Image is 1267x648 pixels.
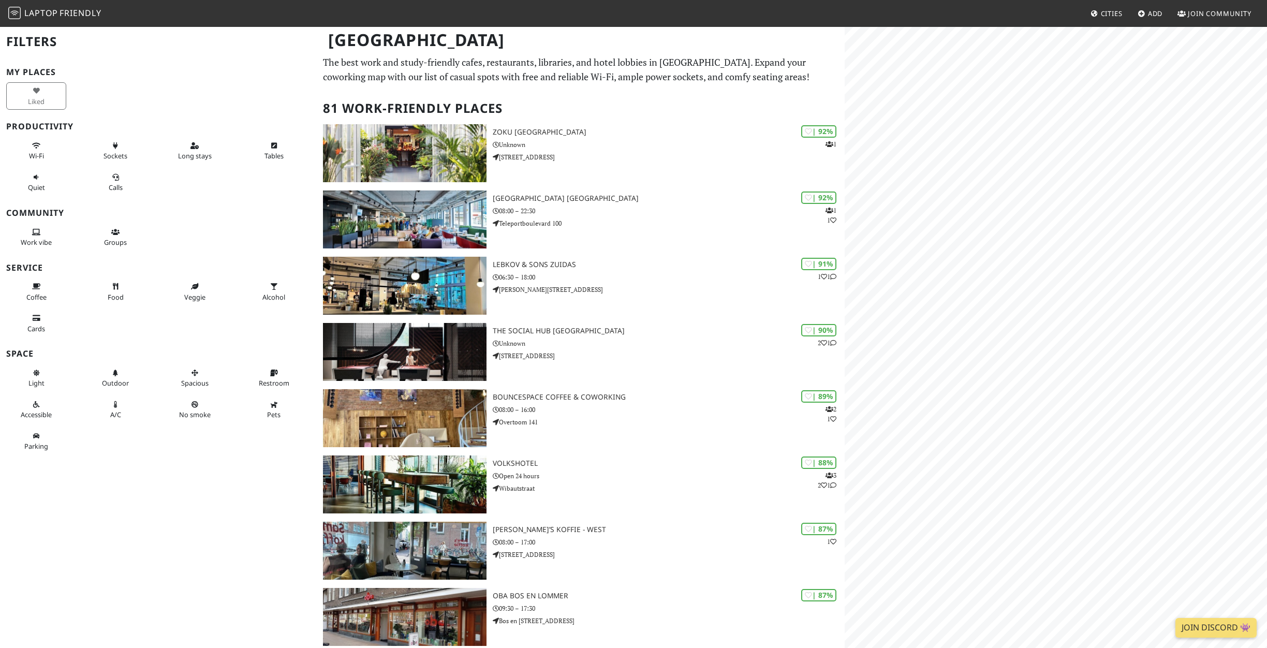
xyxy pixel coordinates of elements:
[179,410,211,419] span: Smoke free
[8,5,101,23] a: LaptopFriendly LaptopFriendly
[1175,618,1257,638] a: Join Discord 👾
[493,272,845,282] p: 06:30 – 18:00
[24,7,58,19] span: Laptop
[323,93,838,124] h2: 81 Work-Friendly Places
[244,396,304,423] button: Pets
[493,592,845,600] h3: OBA Bos en Lommer
[60,7,101,19] span: Friendly
[826,205,836,225] p: 1 1
[21,238,52,247] span: People working
[6,169,66,196] button: Quiet
[317,190,845,248] a: Aristo Meeting Center Amsterdam | 92% 11 [GEOGRAPHIC_DATA] [GEOGRAPHIC_DATA] 08:00 – 22:30 Telepo...
[323,588,487,646] img: OBA Bos en Lommer
[317,323,845,381] a: The Social Hub Amsterdam City | 90% 21 The Social Hub [GEOGRAPHIC_DATA] Unknown [STREET_ADDRESS]
[6,26,311,57] h2: Filters
[493,603,845,613] p: 09:30 – 17:30
[493,140,845,150] p: Unknown
[109,183,123,192] span: Video/audio calls
[323,323,487,381] img: The Social Hub Amsterdam City
[493,351,845,361] p: [STREET_ADDRESS]
[323,455,487,513] img: Volkshotel
[6,208,311,218] h3: Community
[493,393,845,402] h3: BounceSpace Coffee & Coworking
[801,125,836,137] div: | 92%
[28,378,45,388] span: Natural light
[21,410,52,419] span: Accessible
[818,272,836,282] p: 1 1
[323,522,487,580] img: Sam’s koffie - West
[1133,4,1167,23] a: Add
[85,278,145,305] button: Food
[104,238,127,247] span: Group tables
[6,122,311,131] h3: Productivity
[6,349,311,359] h3: Space
[102,378,129,388] span: Outdoor area
[104,151,127,160] span: Power sockets
[85,224,145,251] button: Groups
[801,192,836,203] div: | 92%
[267,410,281,419] span: Pet friendly
[493,218,845,228] p: Teleportboulevard 100
[1173,4,1256,23] a: Join Community
[6,396,66,423] button: Accessible
[323,55,838,85] p: The best work and study-friendly cafes, restaurants, libraries, and hotel lobbies in [GEOGRAPHIC_...
[1086,4,1127,23] a: Cities
[317,257,845,315] a: Lebkov & Sons Zuidas | 91% 11 Lebkov & Sons Zuidas 06:30 – 18:00 [PERSON_NAME][STREET_ADDRESS]
[244,364,304,392] button: Restroom
[262,292,285,302] span: Alcohol
[108,292,124,302] span: Food
[165,396,225,423] button: No smoke
[29,151,44,160] span: Stable Wi-Fi
[826,139,836,149] p: 1
[85,396,145,423] button: A/C
[493,285,845,294] p: [PERSON_NAME][STREET_ADDRESS]
[493,338,845,348] p: Unknown
[181,378,209,388] span: Spacious
[317,522,845,580] a: Sam’s koffie - West | 87% 1 [PERSON_NAME]’s koffie - West 08:00 – 17:00 [STREET_ADDRESS]
[110,410,121,419] span: Air conditioned
[826,404,836,424] p: 2 1
[493,152,845,162] p: [STREET_ADDRESS]
[493,616,845,626] p: Bos en [STREET_ADDRESS]
[244,137,304,165] button: Tables
[493,194,845,203] h3: [GEOGRAPHIC_DATA] [GEOGRAPHIC_DATA]
[26,292,47,302] span: Coffee
[493,417,845,427] p: Overtoom 141
[244,278,304,305] button: Alcohol
[801,456,836,468] div: | 88%
[165,137,225,165] button: Long stays
[493,405,845,415] p: 08:00 – 16:00
[28,183,45,192] span: Quiet
[6,67,311,77] h3: My Places
[493,550,845,559] p: [STREET_ADDRESS]
[493,459,845,468] h3: Volkshotel
[493,471,845,481] p: Open 24 hours
[818,470,836,490] p: 3 2 1
[1101,9,1123,18] span: Cities
[323,389,487,447] img: BounceSpace Coffee & Coworking
[6,278,66,305] button: Coffee
[259,378,289,388] span: Restroom
[323,190,487,248] img: Aristo Meeting Center Amsterdam
[184,292,205,302] span: Veggie
[323,124,487,182] img: Zoku Amsterdam
[85,364,145,392] button: Outdoor
[6,310,66,337] button: Cards
[6,263,311,273] h3: Service
[801,258,836,270] div: | 91%
[317,455,845,513] a: Volkshotel | 88% 321 Volkshotel Open 24 hours Wibautstraat
[801,589,836,601] div: | 87%
[6,137,66,165] button: Wi-Fi
[493,525,845,534] h3: [PERSON_NAME]’s koffie - West
[264,151,284,160] span: Work-friendly tables
[27,324,45,333] span: Credit cards
[818,338,836,348] p: 2 1
[493,537,845,547] p: 08:00 – 17:00
[801,390,836,402] div: | 89%
[1148,9,1163,18] span: Add
[801,523,836,535] div: | 87%
[85,137,145,165] button: Sockets
[165,364,225,392] button: Spacious
[493,260,845,269] h3: Lebkov & Sons Zuidas
[8,7,21,19] img: LaptopFriendly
